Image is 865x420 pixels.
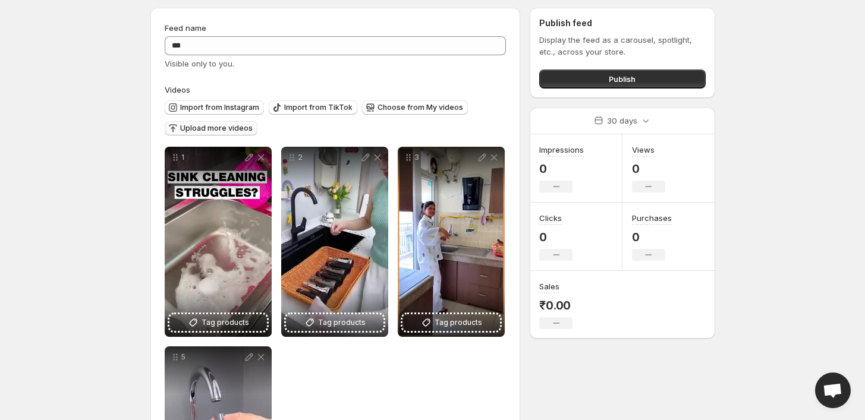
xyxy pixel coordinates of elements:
div: 1Tag products [165,147,272,337]
h3: Clicks [539,212,562,224]
button: Upload more videos [165,121,257,135]
h3: Impressions [539,144,584,156]
div: 3Tag products [398,147,505,337]
span: Tag products [318,317,366,329]
h3: Purchases [632,212,672,224]
button: Tag products [286,314,383,331]
button: Publish [539,70,705,89]
p: 0 [539,162,584,176]
p: Display the feed as a carousel, spotlight, etc., across your store. [539,34,705,58]
button: Tag products [402,314,500,331]
span: Import from Instagram [180,103,259,112]
p: 2 [298,153,360,162]
button: Import from Instagram [165,100,264,115]
p: 0 [632,230,672,244]
p: 0 [632,162,665,176]
h3: Views [632,144,655,156]
h2: Publish feed [539,17,705,29]
button: Choose from My videos [362,100,468,115]
p: 5 [181,352,243,362]
span: Feed name [165,23,206,33]
span: Tag products [435,317,482,329]
span: Publish [609,73,636,85]
p: 1 [181,153,243,162]
span: Visible only to you. [165,59,234,68]
span: Import from TikTok [284,103,353,112]
h3: Sales [539,280,559,292]
span: Upload more videos [180,124,253,133]
div: Open chat [815,372,851,408]
button: Import from TikTok [269,100,357,115]
p: 0 [539,230,573,244]
p: 30 days [607,115,637,127]
span: Tag products [202,317,249,329]
div: 2Tag products [281,147,388,337]
span: Videos [165,85,190,94]
button: Tag products [169,314,267,331]
span: Choose from My videos [378,103,463,112]
p: ₹0.00 [539,298,573,312]
p: 3 [414,153,476,162]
